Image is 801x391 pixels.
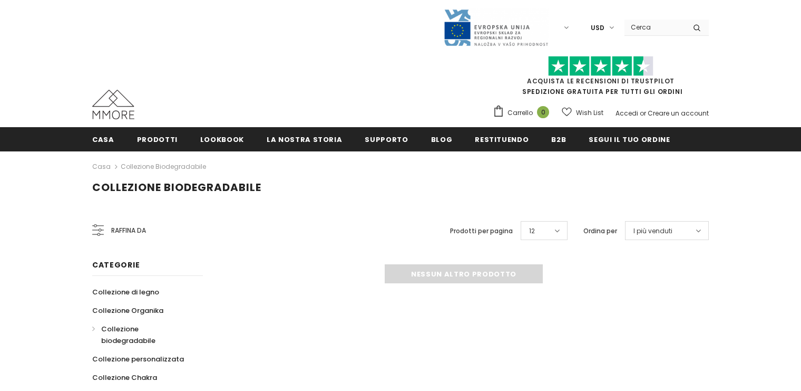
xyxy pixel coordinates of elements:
[589,135,670,145] span: Segui il tuo ordine
[450,226,513,236] label: Prodotti per pagina
[200,135,244,145] span: Lookbook
[562,103,603,122] a: Wish List
[507,108,533,118] span: Carrello
[92,350,184,368] a: Collezione personalizzata
[365,135,408,145] span: supporto
[92,368,157,387] a: Collezione Chakra
[576,108,603,118] span: Wish List
[591,23,604,33] span: USD
[551,127,566,151] a: B2B
[92,160,111,173] a: Casa
[537,106,549,118] span: 0
[92,301,163,320] a: Collezione Organika
[548,56,653,77] img: Fidati di Pilot Stars
[92,90,134,119] img: Casi MMORE
[633,226,672,236] span: I più venduti
[92,287,159,297] span: Collezione di legno
[101,324,155,346] span: Collezione biodegradabile
[137,127,178,151] a: Prodotti
[92,127,114,151] a: Casa
[589,127,670,151] a: Segui il tuo ordine
[493,61,709,96] span: SPEDIZIONE GRATUITA PER TUTTI GLI ORDINI
[92,320,191,350] a: Collezione biodegradabile
[431,135,453,145] span: Blog
[200,127,244,151] a: Lookbook
[92,180,261,195] span: Collezione biodegradabile
[624,20,685,35] input: Search Site
[475,135,529,145] span: Restituendo
[267,135,342,145] span: La nostra storia
[443,23,549,32] a: Javni Razpis
[121,162,206,171] a: Collezione biodegradabile
[111,225,146,236] span: Raffina da
[648,109,709,118] a: Creare un account
[640,109,646,118] span: or
[365,127,408,151] a: supporto
[616,109,638,118] a: Accedi
[443,8,549,47] img: Javni Razpis
[529,226,535,236] span: 12
[137,135,178,145] span: Prodotti
[92,373,157,383] span: Collezione Chakra
[92,354,184,364] span: Collezione personalizzata
[475,127,529,151] a: Restituendo
[267,127,342,151] a: La nostra storia
[527,77,675,85] a: Acquista le recensioni di TrustPilot
[551,135,566,145] span: B2B
[92,135,114,145] span: Casa
[493,105,554,121] a: Carrello 0
[92,260,140,270] span: Categorie
[583,226,617,236] label: Ordina per
[92,306,163,316] span: Collezione Organika
[431,127,453,151] a: Blog
[92,283,159,301] a: Collezione di legno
